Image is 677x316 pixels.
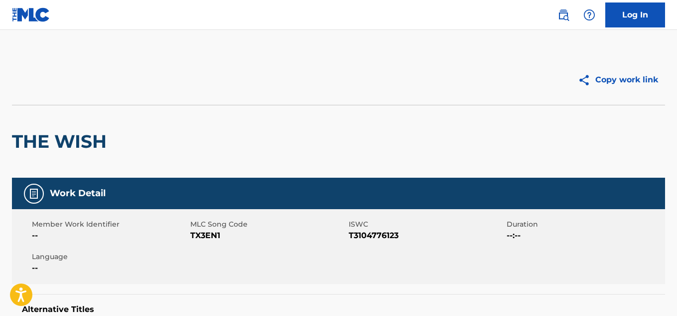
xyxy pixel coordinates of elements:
[557,9,569,21] img: search
[32,230,188,242] span: --
[12,130,112,153] h2: THE WISH
[579,5,599,25] div: Help
[507,230,663,242] span: --:--
[12,7,50,22] img: MLC Logo
[553,5,573,25] a: Public Search
[507,219,663,230] span: Duration
[571,67,665,92] button: Copy work link
[32,262,188,274] span: --
[349,219,505,230] span: ISWC
[32,252,188,262] span: Language
[28,188,40,200] img: Work Detail
[32,219,188,230] span: Member Work Identifier
[22,305,655,315] h5: Alternative Titles
[583,9,595,21] img: help
[50,188,106,199] h5: Work Detail
[349,230,505,242] span: T3104776123
[578,74,595,86] img: Copy work link
[605,2,665,27] a: Log In
[190,219,346,230] span: MLC Song Code
[190,230,346,242] span: TX3EN1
